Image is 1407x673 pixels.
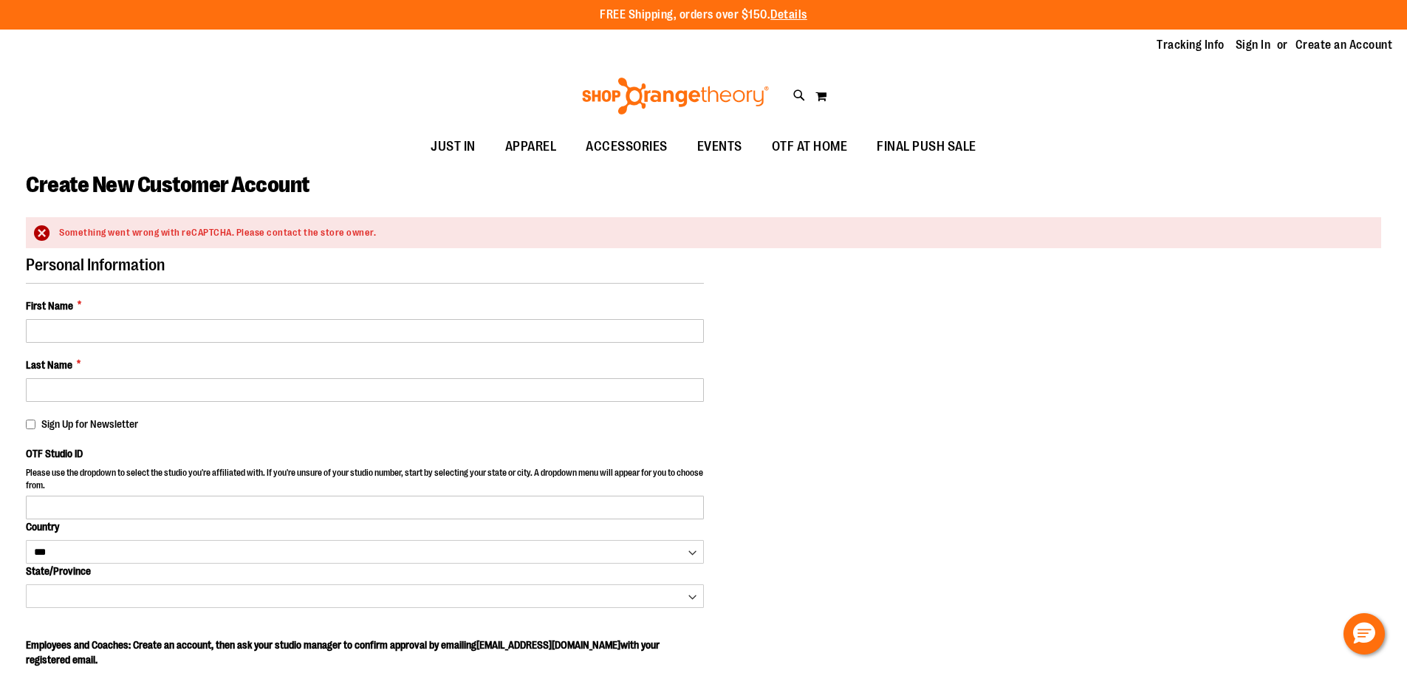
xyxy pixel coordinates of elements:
[505,130,557,163] span: APPAREL
[26,521,59,533] span: Country
[772,130,848,163] span: OTF AT HOME
[26,467,704,496] p: Please use the dropdown to select the studio you're affiliated with. If you're unsure of your stu...
[580,78,771,115] img: Shop Orangetheory
[431,130,476,163] span: JUST IN
[490,130,572,164] a: APPAREL
[26,256,165,274] span: Personal Information
[26,565,91,577] span: State/Province
[1157,37,1225,53] a: Tracking Info
[1236,37,1271,53] a: Sign In
[757,130,863,164] a: OTF AT HOME
[26,448,83,460] span: OTF Studio ID
[26,172,309,197] span: Create New Customer Account
[1295,37,1393,53] a: Create an Account
[571,130,682,164] a: ACCESSORIES
[770,8,807,21] a: Details
[862,130,991,164] a: FINAL PUSH SALE
[26,298,73,313] span: First Name
[26,358,72,372] span: Last Name
[26,639,660,666] span: Employees and Coaches: Create an account, then ask your studio manager to confirm approval by ema...
[59,226,1366,240] div: Something went wrong with reCAPTCHA. Please contact the store owner.
[600,7,807,24] p: FREE Shipping, orders over $150.
[586,130,668,163] span: ACCESSORIES
[697,130,742,163] span: EVENTS
[1343,613,1385,655] button: Hello, have a question? Let’s chat.
[682,130,757,164] a: EVENTS
[416,130,490,164] a: JUST IN
[877,130,976,163] span: FINAL PUSH SALE
[41,418,138,430] span: Sign Up for Newsletter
